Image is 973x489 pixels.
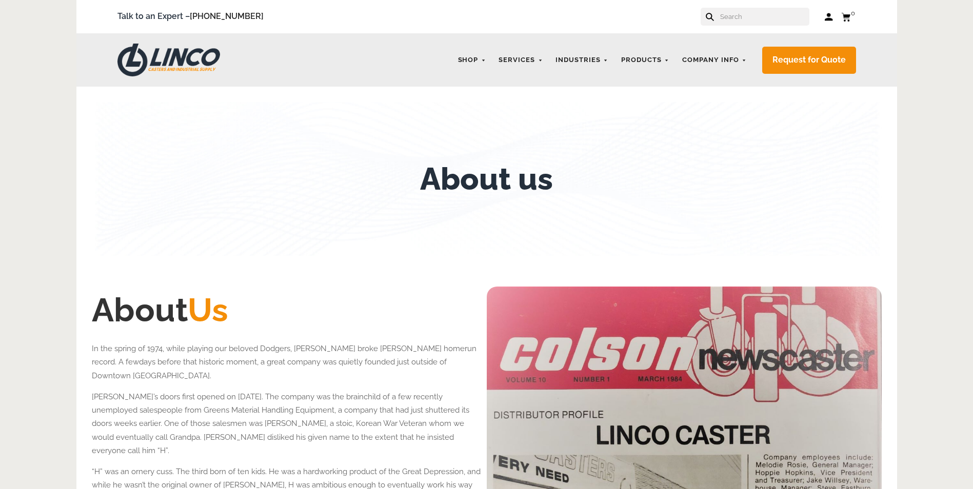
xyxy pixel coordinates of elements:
a: Products [616,50,674,70]
a: Company Info [677,50,752,70]
img: LINCO CASTERS & INDUSTRIAL SUPPLY [117,44,220,76]
span: Talk to an Expert – [117,10,264,24]
a: [PHONE_NUMBER] [190,11,264,21]
a: Industries [550,50,613,70]
span: 0 [851,9,855,17]
h1: About us [420,161,553,197]
a: Request for Quote [762,47,856,74]
a: Services [493,50,548,70]
a: 0 [841,10,856,23]
input: Search [719,8,809,26]
span: About [92,291,228,329]
span: Us [188,291,228,329]
span: In the spring of 1974, while playing our beloved Dodgers, [PERSON_NAME] broke [PERSON_NAME] homer... [92,344,476,380]
a: Log in [825,12,833,22]
span: [PERSON_NAME]’s doors first opened on [DATE]. The company was the brainchild of a few recently un... [92,392,469,455]
a: Shop [453,50,491,70]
